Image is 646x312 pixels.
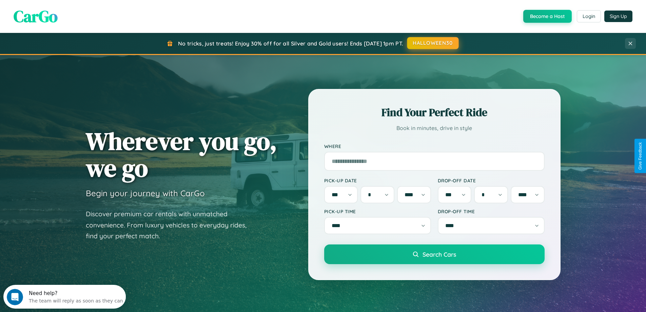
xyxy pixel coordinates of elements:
[178,40,403,47] span: No tricks, just treats! Enjoy 30% off for all Silver and Gold users! Ends [DATE] 1pm PT.
[86,208,255,242] p: Discover premium car rentals with unmatched convenience. From luxury vehicles to everyday rides, ...
[438,178,545,183] label: Drop-off Date
[324,244,545,264] button: Search Cars
[407,37,459,49] button: HALLOWEEN30
[604,11,632,22] button: Sign Up
[25,11,120,18] div: The team will reply as soon as they can
[7,289,23,305] iframe: Intercom live chat
[324,178,431,183] label: Pick-up Date
[577,10,601,22] button: Login
[324,105,545,120] h2: Find Your Perfect Ride
[324,143,545,149] label: Where
[438,208,545,214] label: Drop-off Time
[523,10,572,23] button: Become a Host
[86,188,205,198] h3: Begin your journey with CarGo
[86,128,277,181] h1: Wherever you go, we go
[638,142,643,170] div: Give Feedback
[3,285,126,309] iframe: Intercom live chat discovery launcher
[324,208,431,214] label: Pick-up Time
[14,5,58,27] span: CarGo
[324,123,545,133] p: Book in minutes, drive in style
[423,251,456,258] span: Search Cars
[3,3,126,21] div: Open Intercom Messenger
[25,6,120,11] div: Need help?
